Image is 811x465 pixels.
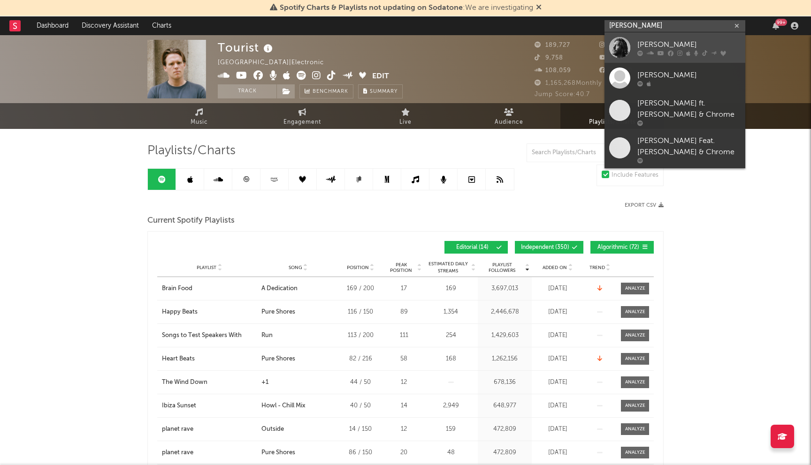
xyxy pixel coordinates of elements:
[147,103,251,129] a: Music
[480,262,524,273] span: Playlist Followers
[527,143,644,162] input: Search Playlists/Charts
[773,22,779,30] button: 99+
[597,245,640,250] span: Algorithmic ( 72 )
[599,67,632,74] span: 57,000
[162,378,257,387] a: The Wind Down
[147,145,236,157] span: Playlists/Charts
[604,20,745,32] input: Search for artists
[75,16,145,35] a: Discovery Assistant
[261,331,273,340] div: Run
[534,354,581,364] div: [DATE]
[386,284,421,293] div: 17
[604,63,745,93] a: [PERSON_NAME]
[162,284,192,293] div: Brain Food
[251,103,354,129] a: Engagement
[347,265,369,270] span: Position
[339,284,382,293] div: 169 / 200
[480,448,529,457] div: 472,809
[534,378,581,387] div: [DATE]
[386,425,421,434] div: 12
[534,425,581,434] div: [DATE]
[162,401,196,411] div: Ibiza Sunset
[339,378,382,387] div: 44 / 50
[370,89,398,94] span: Summary
[218,40,275,55] div: Tourist
[480,307,529,317] div: 2,446,678
[480,425,529,434] div: 472,809
[261,378,268,387] div: +1
[426,354,475,364] div: 168
[386,378,421,387] div: 12
[339,425,382,434] div: 14 / 150
[399,117,412,128] span: Live
[637,98,741,120] div: [PERSON_NAME] ft. [PERSON_NAME] & Chrome
[162,354,195,364] div: Heart Beats
[604,32,745,63] a: [PERSON_NAME]
[147,215,235,226] span: Current Spotify Playlists
[386,307,421,317] div: 89
[339,401,382,411] div: 40 / 50
[289,265,302,270] span: Song
[30,16,75,35] a: Dashboard
[535,55,563,61] span: 9,758
[534,448,581,457] div: [DATE]
[261,425,284,434] div: Outside
[451,245,494,250] span: Editorial ( 14 )
[534,307,581,317] div: [DATE]
[339,354,382,364] div: 82 / 216
[162,307,257,317] a: Happy Beats
[426,307,475,317] div: 1,354
[521,245,569,250] span: Independent ( 350 )
[560,103,664,129] a: Playlists/Charts
[162,448,257,457] a: planet rave
[162,401,257,411] a: Ibiza Sunset
[197,265,216,270] span: Playlist
[386,354,421,364] div: 58
[535,80,633,86] span: 1,165,268 Monthly Listeners
[280,4,533,12] span: : We are investigating
[280,4,463,12] span: Spotify Charts & Playlists not updating on Sodatone
[637,69,741,81] div: [PERSON_NAME]
[480,284,529,293] div: 3,697,013
[218,84,276,98] button: Track
[426,425,475,434] div: 159
[426,448,475,457] div: 48
[162,331,257,340] a: Songs to Test Speakers With
[162,425,257,434] a: planet rave
[637,135,741,158] div: [PERSON_NAME] Feat. [PERSON_NAME] & Chrome
[339,331,382,340] div: 113 / 200
[589,117,635,128] span: Playlists/Charts
[534,401,581,411] div: [DATE]
[599,55,632,61] span: 36,200
[480,378,529,387] div: 678,136
[261,448,295,457] div: Pure Shores
[480,401,529,411] div: 648,977
[426,261,470,275] span: Estimated Daily Streams
[480,331,529,340] div: 1,429,603
[426,401,475,411] div: 2,949
[775,19,787,26] div: 99 +
[637,39,741,50] div: [PERSON_NAME]
[162,354,257,364] a: Heart Beats
[358,84,403,98] button: Summary
[261,307,295,317] div: Pure Shores
[589,265,605,270] span: Trend
[261,354,295,364] div: Pure Shores
[426,331,475,340] div: 254
[162,448,193,457] div: planet rave
[590,241,654,254] button: Algorithmic(72)
[534,331,581,340] div: [DATE]
[515,241,583,254] button: Independent(350)
[386,448,421,457] div: 20
[218,57,335,68] div: [GEOGRAPHIC_DATA] | Electronic
[162,425,193,434] div: planet rave
[536,4,542,12] span: Dismiss
[162,378,207,387] div: The Wind Down
[261,401,306,411] div: Howl - Chill Mix
[386,262,416,273] span: Peak Position
[386,401,421,411] div: 14
[535,42,570,48] span: 189,727
[534,284,581,293] div: [DATE]
[457,103,560,129] a: Audience
[162,331,242,340] div: Songs to Test Speakers With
